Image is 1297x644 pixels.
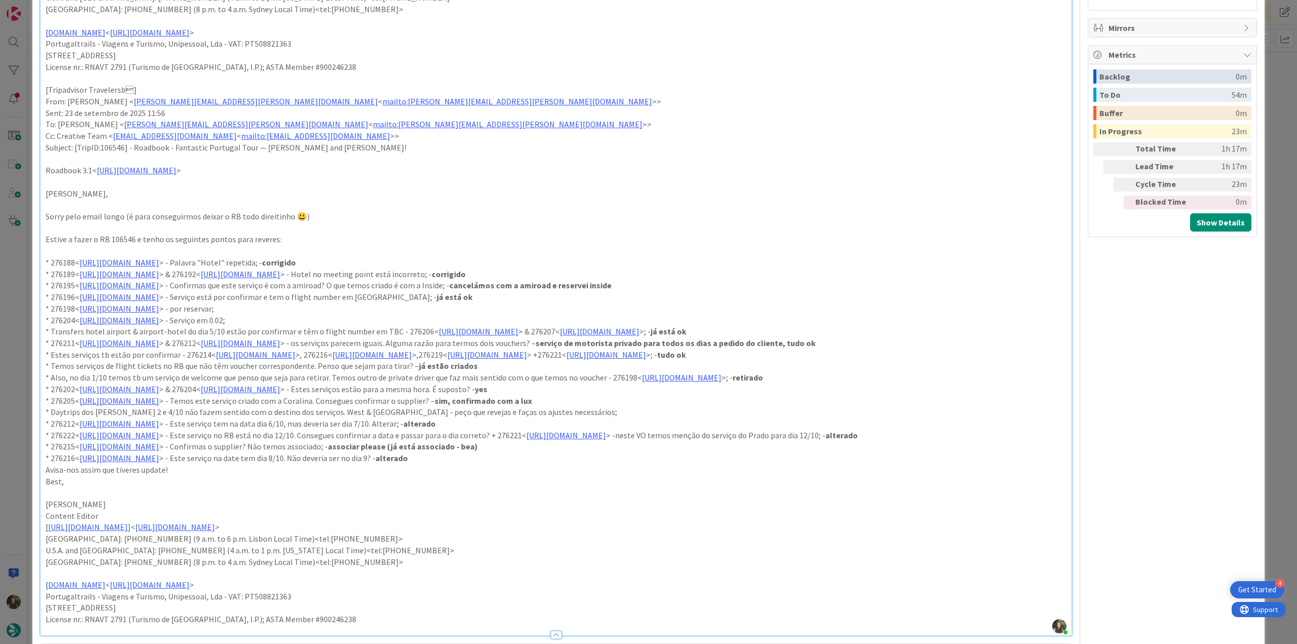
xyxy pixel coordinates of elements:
[651,326,686,336] strong: já está ok
[46,591,1066,602] p: Portugaltrails - Viagens e Turismo, Unipessoal, Lda - VAT: PT508821363
[1195,196,1247,209] div: 0m
[46,614,1066,625] p: License nr.: RNAVT 2791 (Turismo de [GEOGRAPHIC_DATA], I.P.); ASTA Member #900246238
[201,384,280,394] a: [URL][DOMAIN_NAME]
[97,165,176,175] a: [URL][DOMAIN_NAME]
[80,292,159,302] a: [URL][DOMAIN_NAME]
[46,4,1066,15] p: [GEOGRAPHIC_DATA]: [PHONE_NUMBER] (8 p.m. to 4 a.m. Sydney Local Time)<tel:[PHONE_NUMBER]>
[46,395,1066,407] p: * 276205< > - Temos este serviço criado com a Coralina. Consegues confirmar o supplier? –
[46,27,105,37] a: [DOMAIN_NAME]
[262,257,296,268] strong: corrigido
[437,292,473,302] strong: já está ok
[46,38,1066,50] p: Portugaltrails - Viagens e Turismo, Unipessoal, Lda - VAT: PT508821363
[642,372,721,383] a: [URL][DOMAIN_NAME]
[46,579,1066,591] p: < >
[46,269,1066,280] p: * 276189< > & 276192< > - Hotel no meeting point está incorreto; -
[332,350,412,360] a: [URL][DOMAIN_NAME]
[80,338,159,348] a: [URL][DOMAIN_NAME]
[46,360,1066,372] p: * Temos serviços de flight tickets no RB que não têm voucher correspondente. Penso que sejam para...
[1236,106,1247,120] div: 0m
[46,545,1066,556] p: U.S.A. and [GEOGRAPHIC_DATA]: [PHONE_NUMBER] (4 a.m. to 1 p.m. [US_STATE] Local Time)<tel:[PHONE_...
[1099,124,1232,138] div: In Progress
[46,464,1066,476] p: Avisa-nos assim que tiveres update!
[80,304,159,314] a: [URL][DOMAIN_NAME]
[1232,124,1247,138] div: 23m
[1230,581,1284,598] div: Open Get Started checklist, remaining modules: 4
[1238,585,1276,595] div: Get Started
[46,372,1066,384] p: * Also, no dia 1/10 temos tb um serviço de welcome que penso que seja para retirar. Temos outro d...
[1236,69,1247,84] div: 0m
[46,280,1066,291] p: * 276195< > - Confirmas que este serviço é com a amiroad? O que temos criado é com a Inside; -
[1109,49,1238,61] span: Metrics
[46,84,1066,96] p: [Tripadvisor Travelersb]
[46,211,1066,222] p: Sorry pelo email longo (é para conseguirmos deixar o RB todo direitinho 😃)
[46,510,1066,522] p: Content Editor
[1190,213,1251,232] button: Show Details
[1135,160,1191,174] div: Lead Time
[80,315,159,325] a: [URL][DOMAIN_NAME]
[657,350,686,360] strong: tudo ok
[80,269,159,279] a: [URL][DOMAIN_NAME]
[46,50,1066,61] p: [STREET_ADDRESS]
[80,453,159,463] a: [URL][DOMAIN_NAME]
[46,165,1066,176] p: Roadbook 3.1< >
[113,131,237,141] a: [EMAIL_ADDRESS][DOMAIN_NAME]
[383,96,652,106] a: mailto:[PERSON_NAME][EMAIL_ADDRESS][PERSON_NAME][DOMAIN_NAME]
[80,257,159,268] a: [URL][DOMAIN_NAME]
[46,27,1066,39] p: < >
[403,419,436,429] strong: alterado
[241,131,390,141] a: mailto:[EMAIL_ADDRESS][DOMAIN_NAME]
[439,326,518,336] a: [URL][DOMAIN_NAME]
[560,326,639,336] a: [URL][DOMAIN_NAME]
[46,418,1066,430] p: * 276212< > - Este serviço tem na data dia 6/10, mas deveria ser dia 7/10. Alterar; -
[46,96,1066,107] p: From: [PERSON_NAME] < < >>
[80,419,159,429] a: [URL][DOMAIN_NAME]
[21,2,46,14] span: Support
[373,119,642,129] a: mailto:[PERSON_NAME][EMAIL_ADDRESS][PERSON_NAME][DOMAIN_NAME]
[46,291,1066,303] p: * 276196< > - Serviço está por confirmar e tem o flight number em [GEOGRAPHIC_DATA]; -
[432,269,466,279] strong: corrigido
[1232,88,1247,102] div: 54m
[46,130,1066,142] p: Cc: Creative Team < < >>
[46,257,1066,269] p: * 276188< > - Palavra "Hotel" repetida; -
[1099,106,1236,120] div: Buffer
[80,396,159,406] a: [URL][DOMAIN_NAME]
[80,384,159,394] a: [URL][DOMAIN_NAME]
[1275,579,1284,588] div: 4
[1109,22,1238,34] span: Mirrors
[46,556,1066,568] p: [GEOGRAPHIC_DATA]: [PHONE_NUMBER] (8 p.m. to 4 a.m. Sydney Local Time)<tel:[PHONE_NUMBER]>
[46,337,1066,349] p: * 276211< > & 276212< > - os serviços parecem iguais. Alguma razão para termos dois vouchers? –
[46,430,1066,441] p: * 276222< > - Este serviço no RB está no dia 12/10. Consegues confirmar a data e passar para o di...
[110,27,189,37] a: [URL][DOMAIN_NAME]
[80,430,159,440] a: [URL][DOMAIN_NAME]
[46,406,1066,418] p: * Daytrips dos [PERSON_NAME] 2 e 4/10 não fazem sentido com o destino dos serviços. West & [GEOGR...
[46,452,1066,464] p: * 276216< > - Este serviço na date tem dia 8/10. Não deveria ser no dia 9? -
[447,350,527,360] a: [URL][DOMAIN_NAME]
[48,522,128,532] a: [URL][DOMAIN_NAME]
[46,521,1066,533] p: [ ]< >
[46,602,1066,614] p: [STREET_ADDRESS]
[46,188,1066,200] p: [PERSON_NAME],
[375,453,408,463] strong: alterado
[46,580,105,590] a: [DOMAIN_NAME]
[733,372,763,383] strong: retirado
[46,234,1066,245] p: Estive a fazer o RB 106546 e tenho os seguintes pontos para reveres:
[328,441,478,451] strong: associar please (já está associado - bea)
[46,119,1066,130] p: To: [PERSON_NAME] < < >>
[216,350,295,360] a: [URL][DOMAIN_NAME]
[1099,69,1236,84] div: Backlog
[201,338,280,348] a: [URL][DOMAIN_NAME]
[825,430,858,440] strong: alterado
[46,315,1066,326] p: * 276204< > - Serviço em 0.02;
[536,338,816,348] strong: serviço de motorista privado para todos os dias a pedido do cliente, tudo ok
[1195,160,1247,174] div: 1h 17m
[1052,619,1066,633] img: 0riiWcpNYxeD57xbJhM7U3fMlmnERAK7.webp
[1135,142,1191,156] div: Total Time
[526,430,606,440] a: [URL][DOMAIN_NAME]
[1195,142,1247,156] div: 1h 17m
[110,580,189,590] a: [URL][DOMAIN_NAME]
[134,96,378,106] a: [PERSON_NAME][EMAIL_ADDRESS][PERSON_NAME][DOMAIN_NAME]
[46,142,1066,154] p: Subject: [TripID:106546] - Roadbook - Fantastic Portugal Tour — [PERSON_NAME] and [PERSON_NAME]!
[46,384,1066,395] p: * 276202< > & 276204< > - Estes serviços estão para a mesma hora. É suposto? -
[46,533,1066,545] p: [GEOGRAPHIC_DATA]: [PHONE_NUMBER] (9 a.m. to 6 p.m. Lisbon Local Time)<tel:[PHONE_NUMBER]>
[475,384,487,394] strong: yes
